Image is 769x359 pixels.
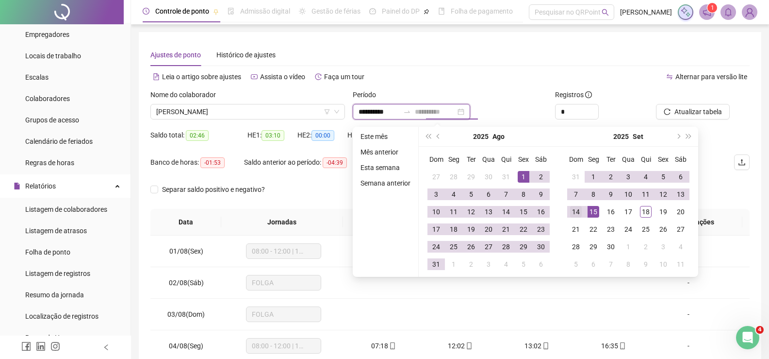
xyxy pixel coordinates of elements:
[672,168,689,186] td: 2025-09-06
[430,171,442,183] div: 27
[462,221,480,238] td: 2025-08-19
[637,256,654,273] td: 2025-10-09
[465,171,477,183] div: 29
[672,256,689,273] td: 2025-10-11
[143,8,149,15] span: clock-circle
[515,186,532,203] td: 2025-08-08
[371,342,388,350] span: 07:18
[654,168,672,186] td: 2025-09-05
[465,241,477,253] div: 26
[672,221,689,238] td: 2025-09-27
[588,258,599,270] div: 6
[451,7,513,15] span: Folha de pagamento
[262,130,284,141] span: 03:10
[427,238,445,256] td: 2025-08-24
[620,151,637,168] th: Qua
[675,241,687,253] div: 4
[260,73,305,81] span: Assista o vídeo
[169,342,203,350] span: 04/08(Seg)
[535,188,547,200] div: 9
[567,203,585,221] td: 2025-09-14
[483,171,494,183] div: 30
[500,206,512,218] div: 14
[150,130,247,141] div: Saldo total:
[637,186,654,203] td: 2025-09-11
[427,203,445,221] td: 2025-08-10
[156,104,339,119] span: TATIANE OLIVEIRA SANTOS
[567,168,585,186] td: 2025-08-31
[654,221,672,238] td: 2025-09-26
[570,188,582,200] div: 7
[167,310,205,318] span: 03/08(Dom)
[657,188,669,200] div: 12
[382,7,420,15] span: Painel do DP
[445,256,462,273] td: 2025-09-01
[532,221,550,238] td: 2025-08-23
[445,168,462,186] td: 2025-07-28
[654,203,672,221] td: 2025-09-19
[200,157,225,168] span: -01:53
[25,95,70,103] span: Colaboradores
[252,275,315,290] span: FOLGA
[672,127,683,146] button: next-year
[244,157,357,168] div: Saldo anterior ao período:
[462,186,480,203] td: 2025-08-05
[445,221,462,238] td: 2025-08-18
[622,206,634,218] div: 17
[153,73,160,80] span: file-text
[656,104,730,120] button: Atualizar tabela
[585,91,592,98] span: info-circle
[169,247,203,255] span: 01/08(Sex)
[585,238,602,256] td: 2025-09-29
[640,223,652,235] div: 25
[448,241,459,253] div: 25
[585,186,602,203] td: 2025-09-08
[605,206,617,218] div: 16
[613,127,629,146] button: year panel
[445,186,462,203] td: 2025-08-04
[445,151,462,168] th: Seg
[25,334,73,342] span: Banco de Horas
[427,151,445,168] th: Dom
[657,258,669,270] div: 10
[605,188,617,200] div: 9
[687,342,689,350] span: -
[515,256,532,273] td: 2025-09-05
[585,151,602,168] th: Seg
[570,206,582,218] div: 14
[25,137,93,145] span: Calendário de feriados
[445,238,462,256] td: 2025-08-25
[515,168,532,186] td: 2025-08-01
[448,342,465,350] span: 12:02
[465,342,473,349] span: mobile
[347,130,397,141] div: HE 3:
[664,108,671,115] span: reload
[640,188,652,200] div: 11
[483,188,494,200] div: 6
[448,206,459,218] div: 11
[430,223,442,235] div: 17
[532,256,550,273] td: 2025-09-06
[602,168,620,186] td: 2025-09-02
[465,258,477,270] div: 2
[427,168,445,186] td: 2025-07-27
[535,241,547,253] div: 30
[448,188,459,200] div: 4
[216,51,276,59] span: Histórico de ajustes
[570,223,582,235] div: 21
[480,203,497,221] td: 2025-08-13
[357,146,414,158] li: Mês anterior
[334,109,340,115] span: down
[724,8,733,17] span: bell
[657,223,669,235] div: 26
[150,209,221,236] th: Data
[500,241,512,253] div: 28
[640,171,652,183] div: 4
[518,188,529,200] div: 8
[252,244,315,258] span: 08:00 - 12:00 | 13:00 - 17:00
[500,188,512,200] div: 7
[473,127,489,146] button: year panel
[622,223,634,235] div: 24
[480,168,497,186] td: 2025-07-30
[221,209,343,236] th: Jornadas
